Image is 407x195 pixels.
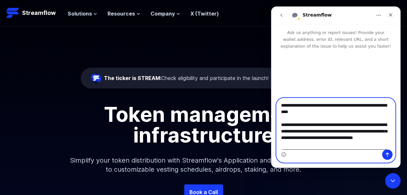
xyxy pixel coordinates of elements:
button: Company [151,10,180,17]
iframe: Intercom live chat [271,6,401,168]
a: X (Twitter) [190,10,219,17]
a: Streamflow [6,6,61,19]
span: Resources [107,10,135,17]
p: Simplify your token distribution with Streamflow's Application and SDK, offering access to custom... [64,145,343,184]
button: Solutions [68,10,97,17]
button: Resources [107,10,140,17]
img: streamflow-logo-circle.png [91,73,101,83]
img: Streamflow Logo [6,6,19,19]
span: Company [151,10,175,17]
h1: Token management infrastructure [58,104,349,145]
iframe: Intercom live chat [385,173,401,189]
div: Check eligibility and participate in the launch! [104,74,268,82]
span: The ticker is STREAM: [104,75,161,81]
p: Streamflow [22,8,56,17]
span: Solutions [68,10,92,17]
